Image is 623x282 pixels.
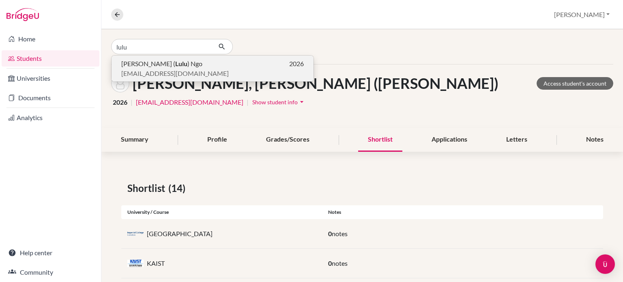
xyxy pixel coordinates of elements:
div: Applications [422,128,477,152]
span: 0 [328,230,332,237]
span: 2026 [289,59,304,69]
img: Donghuie (Leo) Kim's avatar [111,74,129,93]
p: KAIST [147,258,165,268]
a: Home [2,31,99,47]
b: Lulu [175,60,187,67]
span: [PERSON_NAME] ( ) Ngo [121,59,202,69]
span: 0 [328,259,332,267]
span: notes [332,230,348,237]
button: Show student infoarrow_drop_down [252,96,306,108]
div: Open Intercom Messenger [595,254,615,274]
a: Community [2,264,99,280]
p: [GEOGRAPHIC_DATA] [147,229,213,239]
div: Shortlist [358,128,402,152]
i: arrow_drop_down [298,98,306,106]
div: Summary [111,128,158,152]
span: Shortlist [127,181,168,196]
a: Documents [2,90,99,106]
a: [EMAIL_ADDRESS][DOMAIN_NAME] [136,97,243,107]
button: [PERSON_NAME] (Lulu) Ngo2026[EMAIL_ADDRESS][DOMAIN_NAME] [112,56,314,82]
span: notes [332,259,348,267]
div: University / Course [121,209,322,216]
a: Universities [2,70,99,86]
div: Profile [198,128,237,152]
button: [PERSON_NAME] [550,7,613,22]
input: Find student by name... [111,39,212,54]
a: Analytics [2,110,99,126]
img: kr_kai__pbgw19z.jpeg [127,260,144,267]
a: Access student's account [537,77,613,90]
div: Notes [576,128,613,152]
div: Letters [496,128,537,152]
img: Bridge-U [6,8,39,21]
a: Students [2,50,99,67]
div: Notes [322,209,603,216]
h1: [PERSON_NAME], [PERSON_NAME] ([PERSON_NAME]) [133,75,498,92]
span: | [247,97,249,107]
span: 2026 [113,97,127,107]
span: [EMAIL_ADDRESS][DOMAIN_NAME] [121,69,229,78]
span: | [131,97,133,107]
span: (14) [168,181,189,196]
img: gb_i50_39g5eeto.png [127,231,144,237]
span: Show student info [252,99,298,105]
div: Grades/Scores [256,128,319,152]
a: Help center [2,245,99,261]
